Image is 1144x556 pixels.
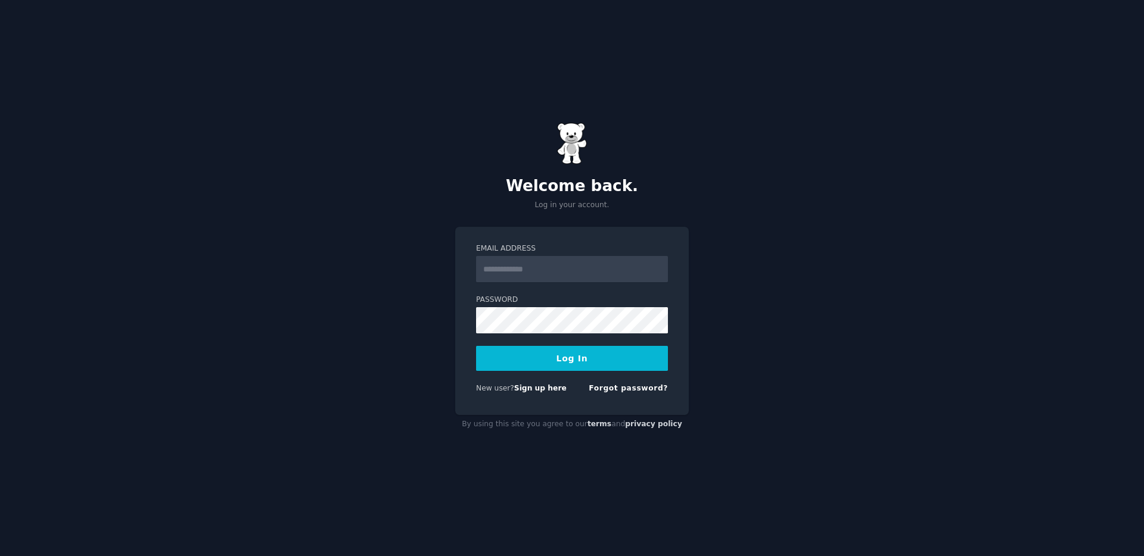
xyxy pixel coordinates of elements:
a: terms [587,420,611,428]
label: Email Address [476,243,668,254]
a: privacy policy [625,420,682,428]
div: By using this site you agree to our and [455,415,689,434]
label: Password [476,295,668,305]
a: Sign up here [514,384,567,392]
a: Forgot password? [589,384,668,392]
p: Log in your account. [455,200,689,211]
button: Log In [476,346,668,371]
h2: Welcome back. [455,177,689,196]
span: New user? [476,384,514,392]
img: Gummy Bear [557,123,587,164]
